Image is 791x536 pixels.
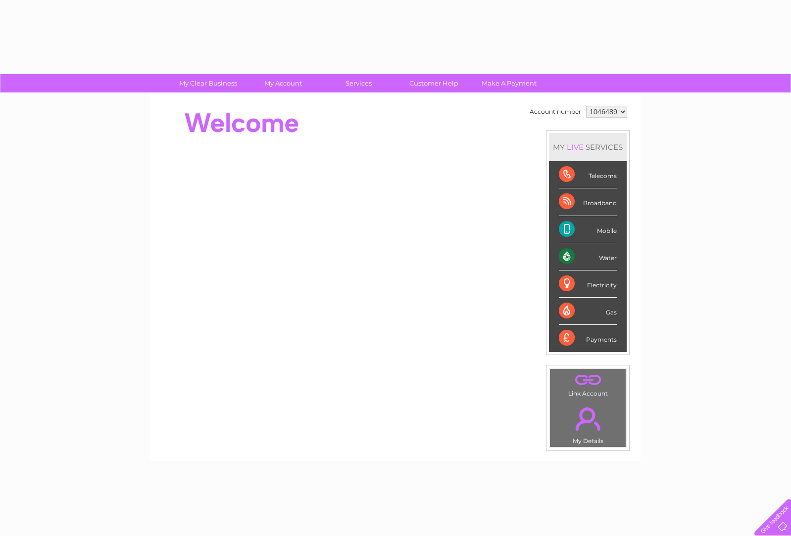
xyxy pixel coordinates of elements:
div: Water [559,243,617,270]
a: . [552,371,623,389]
a: Customer Help [393,74,475,92]
div: Electricity [559,270,617,298]
a: . [552,402,623,436]
a: Services [318,74,399,92]
div: MY SERVICES [549,133,627,161]
div: Payments [559,325,617,352]
td: My Details [549,399,626,447]
a: My Account [243,74,324,92]
div: Broadband [559,188,617,216]
a: Make A Payment [468,74,550,92]
a: My Clear Business [167,74,249,92]
div: Telecoms [559,161,617,188]
div: Gas [559,298,617,325]
div: LIVE [565,142,586,152]
td: Account number [527,103,584,120]
td: Link Account [549,368,626,400]
div: Mobile [559,216,617,243]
